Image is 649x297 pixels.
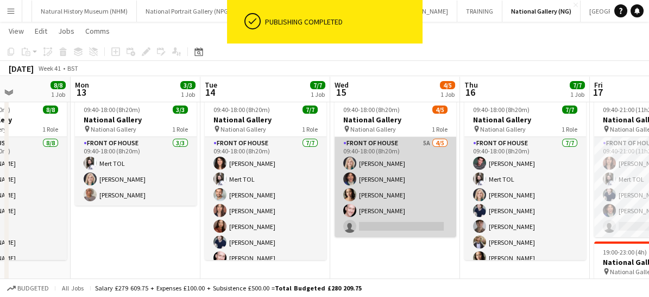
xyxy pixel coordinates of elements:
[54,24,79,38] a: Jobs
[32,1,137,22] button: Natural History Museum (NHM)
[137,1,240,22] button: National Portrait Gallery (NPG)
[172,125,188,133] span: 1 Role
[594,80,603,90] span: Fri
[205,115,326,125] h3: National Gallery
[95,284,362,292] div: Salary £279 609.75 + Expenses £100.00 + Subsistence £500.00 =
[275,284,362,292] span: Total Budgeted £280 209.75
[457,1,502,22] button: TRAINING
[440,90,455,98] div: 1 Job
[5,282,51,294] button: Budgeted
[85,26,110,36] span: Comms
[9,26,24,36] span: View
[464,99,586,260] app-job-card: 09:40-18:00 (8h20m)7/7National Gallery National Gallery1 RoleFront of House7/709:40-18:00 (8h20m)...
[75,115,197,125] h3: National Gallery
[302,125,318,133] span: 1 Role
[570,90,584,98] div: 1 Job
[30,24,52,38] a: Edit
[464,137,586,269] app-card-role: Front of House7/709:40-18:00 (8h20m)[PERSON_NAME]Mert TOL[PERSON_NAME][PERSON_NAME][PERSON_NAME][...
[220,125,266,133] span: National Gallery
[58,26,74,36] span: Jobs
[180,81,196,89] span: 3/3
[480,125,526,133] span: National Gallery
[464,80,478,90] span: Thu
[335,80,349,90] span: Wed
[333,86,349,98] span: 15
[303,106,318,114] span: 7/7
[335,99,456,237] app-job-card: 09:40-18:00 (8h20m)4/5National Gallery National Gallery1 RoleFront of House5A4/509:40-18:00 (8h20...
[60,284,86,292] span: All jobs
[51,81,66,89] span: 8/8
[35,26,47,36] span: Edit
[311,90,325,98] div: 1 Job
[36,64,63,72] span: Week 41
[335,115,456,125] h3: National Gallery
[463,86,478,98] span: 16
[75,99,197,206] app-job-card: 09:40-18:00 (8h20m)3/3National Gallery National Gallery1 RoleFront of House3/309:40-18:00 (8h20m)...
[91,125,136,133] span: National Gallery
[205,137,326,269] app-card-role: Front of House7/709:40-18:00 (8h20m)[PERSON_NAME]Mert TOL[PERSON_NAME][PERSON_NAME][PERSON_NAME][...
[265,17,418,27] div: Publishing completed
[205,99,326,260] app-job-card: 09:40-18:00 (8h20m)7/7National Gallery National Gallery1 RoleFront of House7/709:40-18:00 (8h20m)...
[203,86,217,98] span: 14
[75,137,197,206] app-card-role: Front of House3/309:40-18:00 (8h20m)Mert TOL[PERSON_NAME][PERSON_NAME]
[440,81,455,89] span: 4/5
[4,24,28,38] a: View
[562,125,577,133] span: 1 Role
[9,63,34,74] div: [DATE]
[67,64,78,72] div: BST
[75,80,89,90] span: Mon
[73,86,89,98] span: 13
[43,106,58,114] span: 8/8
[205,80,217,90] span: Tue
[343,106,400,114] span: 09:40-18:00 (8h20m)
[603,248,647,256] span: 19:00-23:00 (4h)
[464,115,586,125] h3: National Gallery
[17,284,49,292] span: Budgeted
[502,1,581,22] button: National Gallery (NG)
[432,125,448,133] span: 1 Role
[213,106,270,114] span: 09:40-18:00 (8h20m)
[350,125,396,133] span: National Gallery
[42,125,58,133] span: 1 Role
[570,81,585,89] span: 7/7
[473,106,530,114] span: 09:40-18:00 (8h20m)
[181,90,195,98] div: 1 Job
[593,86,603,98] span: 17
[173,106,188,114] span: 3/3
[562,106,577,114] span: 7/7
[310,81,325,89] span: 7/7
[335,137,456,237] app-card-role: Front of House5A4/509:40-18:00 (8h20m)[PERSON_NAME][PERSON_NAME][PERSON_NAME][PERSON_NAME]
[84,106,140,114] span: 09:40-18:00 (8h20m)
[81,24,114,38] a: Comms
[51,90,65,98] div: 1 Job
[432,106,448,114] span: 4/5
